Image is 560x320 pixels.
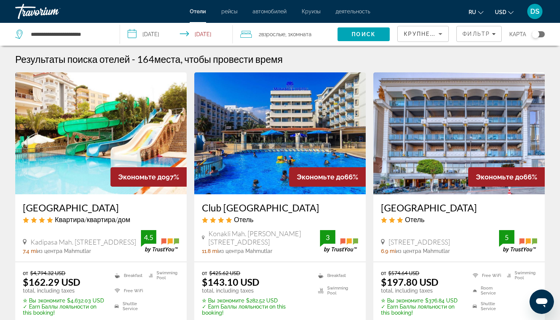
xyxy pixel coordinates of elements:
p: total, including taxes [381,288,463,294]
span: ru [469,9,476,15]
ins: $143.10 USD [202,276,259,288]
span: от [381,270,386,276]
span: Отель [234,215,253,224]
button: Change language [469,6,483,18]
input: Search hotel destination [30,29,108,40]
span: Квартира/квартира/дом [55,215,130,224]
span: [STREET_ADDRESS] [389,238,450,246]
p: ✓ Earn Баллы лояльности on this booking! [381,304,463,316]
a: [GEOGRAPHIC_DATA] [23,202,179,213]
span: 11.8 mi [202,248,218,254]
span: Комната [290,31,312,37]
li: Breakfast [314,270,358,281]
img: Numa Port Hotel [373,72,545,194]
p: ✓ Earn Баллы лояльности on this booking! [23,304,105,316]
span: ✮ Вы экономите [202,298,244,304]
li: Swimming Pool [503,270,537,281]
div: 4 star Apartment [23,215,179,224]
h1: Результаты поиска отелей [15,53,130,65]
a: рейсы [221,8,237,14]
span: USD [495,9,506,15]
a: Круизы [302,8,320,14]
img: Club Hotel Mirabell [194,72,366,194]
li: Free WiFi [469,270,503,281]
span: из центра Mahmutlar [396,248,450,254]
span: , 1 [285,29,312,40]
li: Room Service [469,285,503,296]
button: Change currency [495,6,514,18]
h2: 164 [137,53,283,65]
span: Отель [405,215,424,224]
span: карта [509,29,526,40]
iframe: Кнопка запуска окна обмена сообщениями [530,290,554,314]
a: Отели [190,8,206,14]
span: 7.4 mi [23,248,37,254]
span: Экономьте до [476,173,523,181]
mat-select: Sort by [404,29,442,38]
span: - [132,53,135,65]
button: Search [338,27,390,41]
div: 3 star Hotel [381,215,537,224]
div: 4.5 [141,233,156,242]
span: Фильтр [462,31,490,37]
div: 66% [289,167,366,187]
img: Sunpark Garden [15,72,187,194]
span: от [202,270,207,276]
li: Breakfast [111,270,145,281]
div: 4 star Hotel [202,215,358,224]
a: Travorium [15,2,91,21]
p: total, including taxes [202,288,309,294]
button: Toggle map [526,31,545,38]
button: Select check in and out date [120,23,232,46]
li: Shuttle Service [469,301,503,312]
button: Travelers: 2 adults, 0 children [233,23,338,46]
div: 97% [110,167,187,187]
span: от [23,270,28,276]
li: Swimming Pool [314,285,358,296]
span: 2 [259,29,285,40]
button: User Menu [525,3,545,19]
del: $574.64 USD [388,270,419,276]
div: 66% [468,167,545,187]
span: места, чтобы провести время [154,53,283,65]
del: $4,794.32 USD [30,270,66,276]
img: TrustYou guest rating badge [499,230,537,253]
p: total, including taxes [23,288,105,294]
del: $425.62 USD [209,270,240,276]
span: ✮ Вы экономите [381,298,423,304]
li: Shuttle Service [111,301,145,312]
p: $376.84 USD [381,298,463,304]
span: Экономьте до [297,173,344,181]
button: Filters [456,26,502,42]
span: Экономьте до [118,173,166,181]
div: 3 [320,233,335,242]
span: Взрослые [261,31,285,37]
a: автомобилей [253,8,286,14]
a: Club [GEOGRAPHIC_DATA] [202,202,358,213]
a: деятельность [336,8,370,14]
div: 5 [499,233,514,242]
span: ✮ Вы экономите [23,298,65,304]
span: Поиск [352,31,376,37]
span: Konakli Mah. [PERSON_NAME][STREET_ADDRESS] [208,229,320,246]
ins: $162.29 USD [23,276,80,288]
li: Swimming Pool [145,270,179,281]
span: Крупнейшие сбережения [404,31,496,37]
p: $282.52 USD [202,298,309,304]
ins: $197.80 USD [381,276,438,288]
a: [GEOGRAPHIC_DATA] [381,202,537,213]
span: DS [530,8,539,15]
img: TrustYou guest rating badge [320,230,358,253]
img: TrustYou guest rating badge [141,230,179,253]
span: из центра Mahmutlar [37,248,91,254]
